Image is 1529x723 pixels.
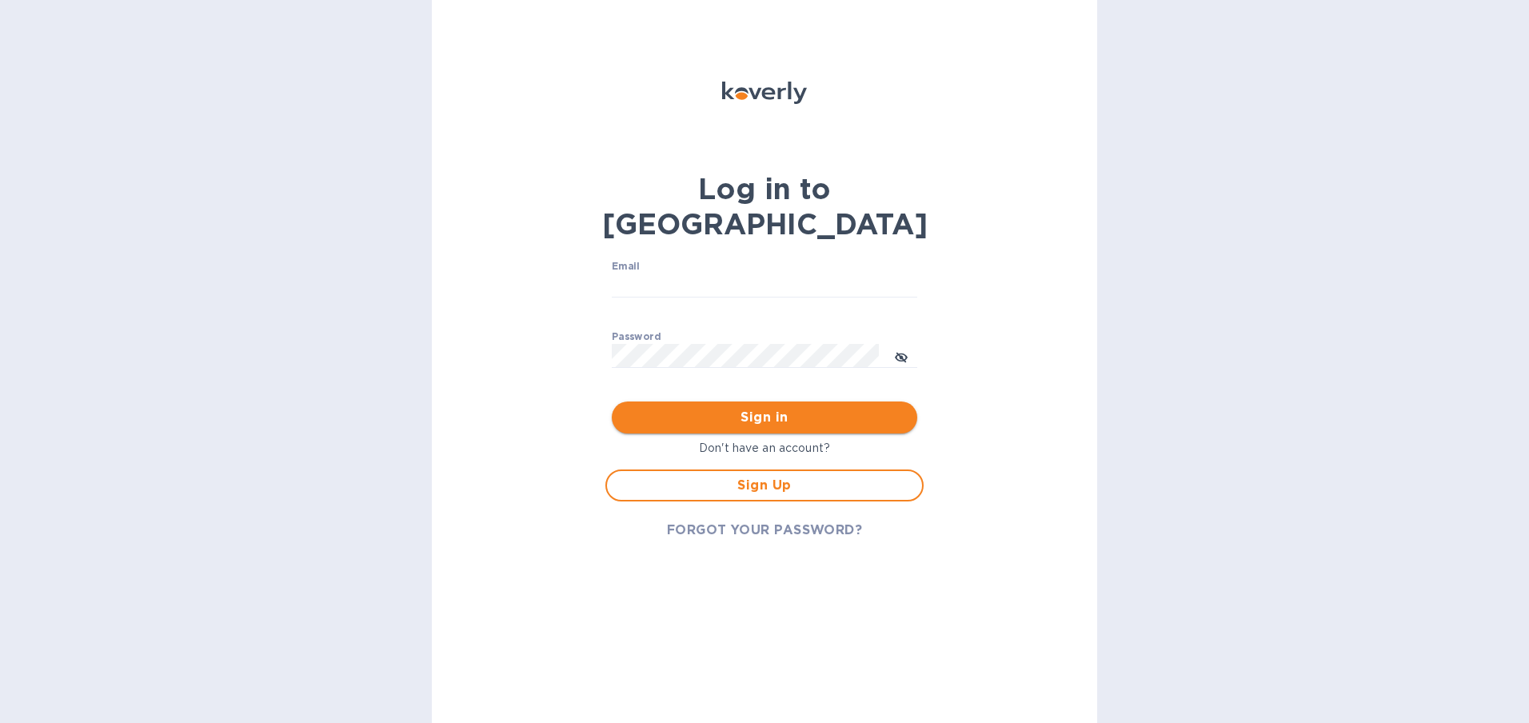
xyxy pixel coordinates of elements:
span: Sign Up [620,476,909,495]
span: Sign in [625,408,904,427]
button: FORGOT YOUR PASSWORD? [654,514,876,546]
p: Don't have an account? [605,440,924,457]
b: Log in to [GEOGRAPHIC_DATA] [602,171,928,242]
label: Password [612,333,661,342]
button: Sign in [612,401,917,433]
button: Sign Up [605,469,924,501]
button: toggle password visibility [885,340,917,372]
span: FORGOT YOUR PASSWORD? [667,521,863,540]
img: Koverly [722,82,807,104]
label: Email [612,262,640,272]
